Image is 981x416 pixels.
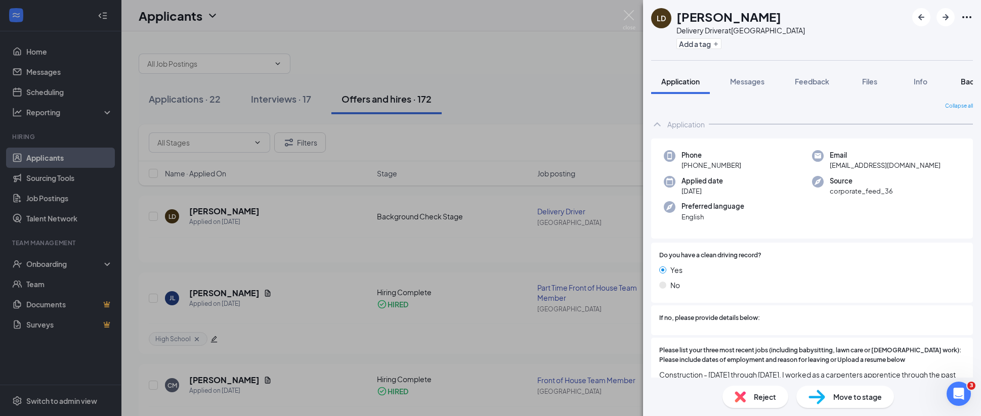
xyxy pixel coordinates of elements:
h1: [PERSON_NAME] [676,8,781,25]
span: corporate_feed_36 [830,186,893,196]
span: English [681,212,744,222]
span: Reject [754,391,776,402]
span: Phone [681,150,741,160]
button: ArrowRight [936,8,955,26]
span: Messages [730,77,764,86]
span: Do you have a clean driving record? [659,251,761,260]
span: No [670,280,680,291]
span: Applied date [681,176,723,186]
span: Collapse all [945,102,973,110]
span: Move to stage [833,391,882,402]
span: [PHONE_NUMBER] [681,160,741,170]
svg: ChevronUp [651,118,663,130]
span: Please list your three most recent jobs (including babysitting, lawn care or [DEMOGRAPHIC_DATA] w... [659,346,965,365]
span: Yes [670,264,683,275]
span: If no, please provide details below: [659,313,760,323]
button: PlusAdd a tag [676,38,721,49]
button: ArrowLeftNew [912,8,930,26]
iframe: Intercom live chat [947,382,971,406]
span: Source [830,176,893,186]
span: Preferred language [681,201,744,211]
span: [EMAIL_ADDRESS][DOMAIN_NAME] [830,160,941,170]
svg: Ellipses [961,11,973,23]
svg: ArrowRight [940,11,952,23]
svg: Plus [713,41,719,47]
span: Info [914,77,927,86]
span: 3 [967,382,975,390]
span: Application [661,77,700,86]
span: Email [830,150,941,160]
span: [DATE] [681,186,723,196]
span: Feedback [795,77,829,86]
div: LD [657,13,666,23]
span: Files [862,77,877,86]
div: Delivery Driver at [GEOGRAPHIC_DATA] [676,25,805,35]
div: Application [667,119,705,129]
svg: ArrowLeftNew [915,11,927,23]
